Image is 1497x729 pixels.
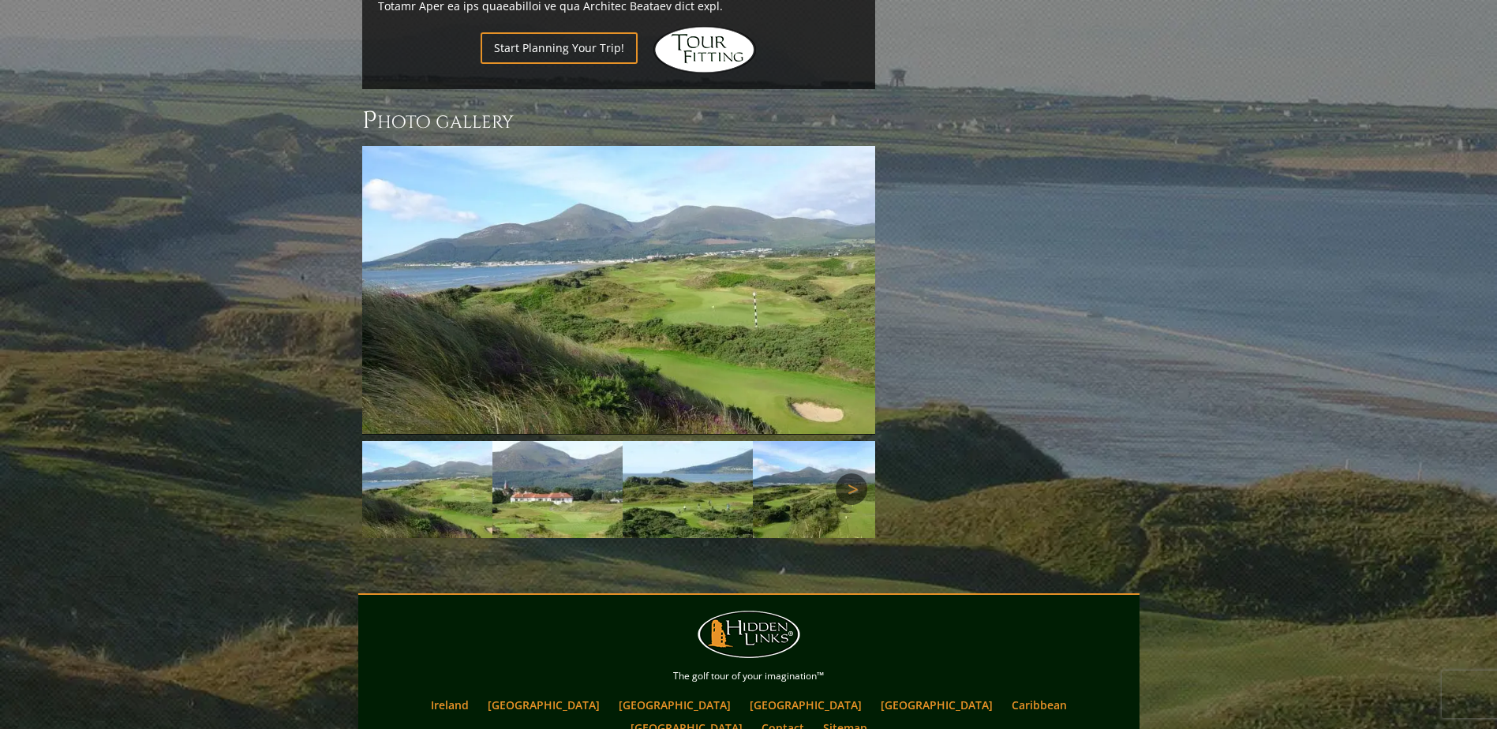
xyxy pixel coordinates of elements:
img: Hidden Links [653,26,756,73]
a: [GEOGRAPHIC_DATA] [480,693,608,716]
a: [GEOGRAPHIC_DATA] [611,693,739,716]
a: Caribbean [1004,693,1075,716]
a: Start Planning Your Trip! [481,32,638,63]
a: [GEOGRAPHIC_DATA] [742,693,870,716]
a: Ireland [423,693,477,716]
p: The golf tour of your imagination™ [362,667,1136,685]
h3: Photo Gallery [362,105,875,136]
a: Next [836,473,867,505]
a: [GEOGRAPHIC_DATA] [873,693,1001,716]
